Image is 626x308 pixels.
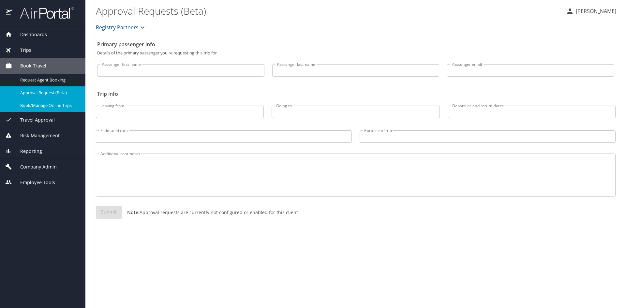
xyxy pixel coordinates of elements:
[20,77,78,83] span: Request Agent Booking
[122,209,298,216] p: Approval requests are currently not configured or enabled for this client
[96,1,561,21] h1: Approval Requests (Beta)
[6,7,13,19] img: icon-airportal.png
[12,148,42,155] span: Reporting
[93,21,149,34] button: Registry Partners
[127,209,140,215] strong: Note:
[12,31,47,38] span: Dashboards
[12,132,60,139] span: Risk Management
[12,179,55,186] span: Employee Tools
[12,47,31,54] span: Trips
[97,39,614,50] h2: Primary passenger info
[563,5,619,17] button: [PERSON_NAME]
[13,7,74,19] img: airportal-logo.png
[12,62,46,69] span: Book Travel
[96,23,139,32] span: Registry Partners
[20,90,78,96] span: Approval Request (Beta)
[12,163,57,170] span: Company Admin
[97,51,614,55] p: Details of the primary passenger you're requesting this trip for
[12,116,55,124] span: Travel Approval
[97,89,614,99] h2: Trip info
[574,7,616,15] p: [PERSON_NAME]
[20,102,78,109] span: Book/Manage Online Trips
